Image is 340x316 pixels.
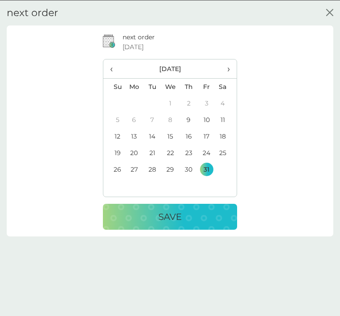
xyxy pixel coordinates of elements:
th: Mo [125,78,143,95]
td: 4 [216,95,237,111]
td: 26 [103,161,125,177]
td: 17 [198,128,216,144]
th: Th [180,78,198,95]
td: 25 [216,144,237,161]
td: 28 [143,161,161,177]
p: Save [158,209,182,223]
td: 19 [103,144,125,161]
td: 13 [125,128,143,144]
td: 24 [198,144,216,161]
td: 27 [125,161,143,177]
td: 2 [180,95,198,111]
th: Tu [143,78,161,95]
td: 6 [125,111,143,128]
th: [DATE] [125,59,216,78]
td: 9 [180,111,198,128]
td: 31 [198,161,216,177]
td: 1 [161,95,180,111]
td: 8 [161,111,180,128]
td: 10 [198,111,216,128]
p: next order [123,32,155,42]
td: 22 [161,144,180,161]
td: 30 [180,161,198,177]
td: 7 [143,111,161,128]
th: We [161,78,180,95]
th: Sa [216,78,237,95]
td: 3 [198,95,216,111]
td: 16 [180,128,198,144]
td: 18 [216,128,237,144]
button: close [326,8,333,17]
th: Fr [198,78,216,95]
td: 21 [143,144,161,161]
span: [DATE] [123,42,144,52]
h2: next order [7,7,58,18]
td: 29 [161,161,180,177]
span: › [222,59,230,78]
th: Su [103,78,125,95]
button: Save [103,203,237,229]
td: 20 [125,144,143,161]
span: ‹ [110,59,118,78]
td: 12 [103,128,125,144]
td: 5 [103,111,125,128]
td: 15 [161,128,180,144]
td: 14 [143,128,161,144]
td: 23 [180,144,198,161]
td: 11 [216,111,237,128]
